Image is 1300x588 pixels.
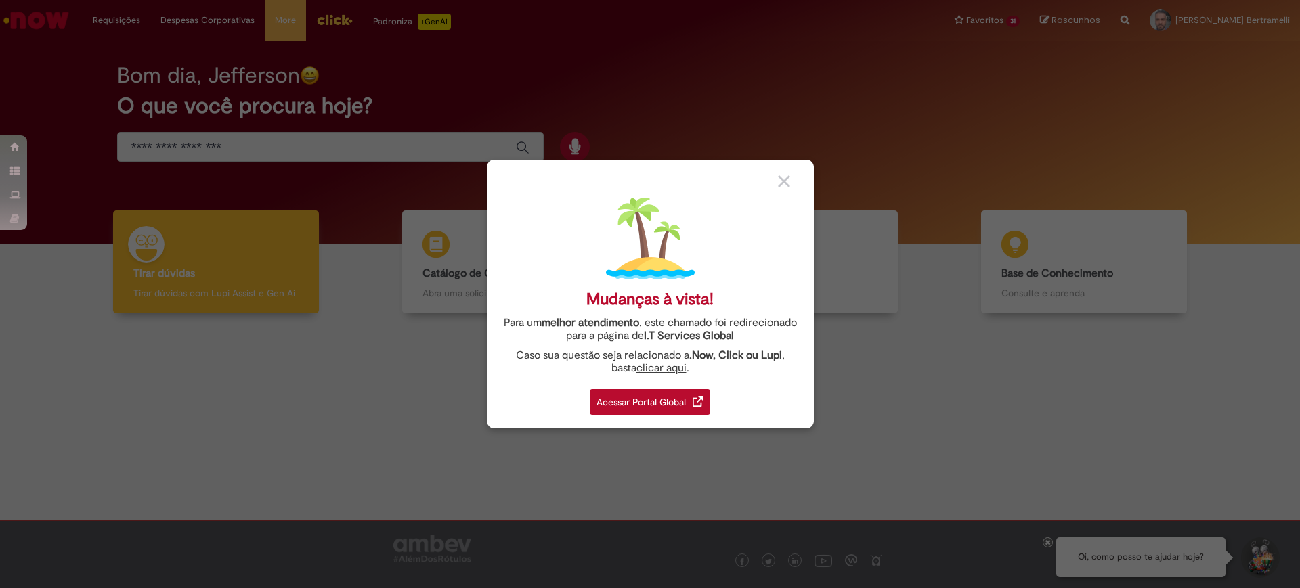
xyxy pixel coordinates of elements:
div: Mudanças à vista! [586,290,714,309]
a: clicar aqui [636,354,687,375]
img: island.png [606,194,695,283]
div: Caso sua questão seja relacionado a , basta . [497,349,804,375]
img: redirect_link.png [693,396,703,407]
div: Para um , este chamado foi redirecionado para a página de [497,317,804,342]
a: I.T Services Global [644,321,734,342]
strong: .Now, Click ou Lupi [689,348,782,362]
div: Acessar Portal Global [590,389,710,415]
img: close_button_grey.png [778,175,790,187]
strong: melhor atendimento [542,316,639,330]
a: Acessar Portal Global [590,382,710,415]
